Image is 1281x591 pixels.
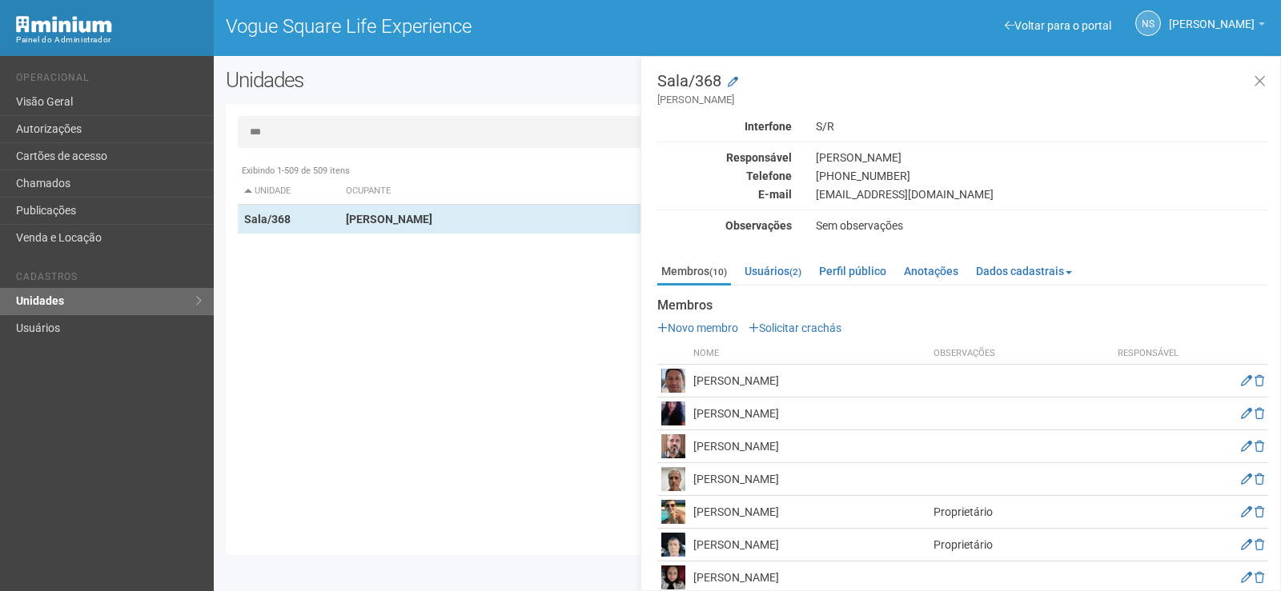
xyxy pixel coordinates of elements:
div: [PHONE_NUMBER] [804,169,1280,183]
th: Responsável [1108,343,1188,365]
strong: Membros [657,298,1268,313]
div: E-mail [645,187,804,202]
div: Exibindo 1-509 de 509 itens [238,164,1257,178]
div: Sem observações [804,218,1280,233]
a: Excluir membro [1255,538,1264,551]
small: [PERSON_NAME] [657,93,1268,107]
td: [PERSON_NAME] [689,430,930,463]
a: Voltar para o portal [1005,19,1111,32]
a: [PERSON_NAME] [1169,20,1265,33]
a: Editar membro [1241,440,1252,453]
h2: Unidades [226,68,647,92]
a: Excluir membro [1255,407,1264,420]
small: (2) [789,266,801,278]
div: Telefone [645,169,804,183]
td: [PERSON_NAME] [689,397,930,430]
a: Editar membro [1241,473,1252,485]
h1: Vogue Square Life Experience [226,16,736,37]
td: [PERSON_NAME] [689,529,930,561]
img: user.png [661,434,685,458]
strong: Sala/368 [244,213,291,226]
a: Editar membro [1241,571,1252,584]
div: [EMAIL_ADDRESS][DOMAIN_NAME] [804,187,1280,202]
a: Membros(10) [657,259,731,286]
img: user.png [661,533,685,557]
a: Solicitar crachás [749,321,841,334]
a: Editar membro [1241,505,1252,518]
a: Novo membro [657,321,738,334]
div: Interfone [645,119,804,134]
a: NS [1135,10,1161,36]
td: Proprietário [930,496,1108,529]
a: Usuários(2) [741,259,805,283]
strong: [PERSON_NAME] [346,213,432,226]
a: Perfil público [815,259,890,283]
a: Excluir membro [1255,571,1264,584]
img: user.png [661,467,685,491]
td: [PERSON_NAME] [689,496,930,529]
img: user.png [661,500,685,524]
div: Observações [645,218,804,233]
li: Operacional [16,72,202,89]
img: user.png [661,565,685,589]
div: Painel do Administrador [16,33,202,47]
a: Excluir membro [1255,473,1264,485]
td: Proprietário [930,529,1108,561]
th: Ocupante: activate to sort column ascending [339,178,826,205]
li: Cadastros [16,271,202,288]
div: S/R [804,119,1280,134]
div: Responsável [645,150,804,165]
img: user.png [661,401,685,425]
td: [PERSON_NAME] [689,365,930,397]
h3: Sala/368 [657,73,1268,107]
a: Editar membro [1241,374,1252,387]
th: Observações [930,343,1108,365]
a: Excluir membro [1255,440,1264,453]
a: Dados cadastrais [972,259,1076,283]
a: Excluir membro [1255,505,1264,518]
img: Minium [16,16,112,33]
td: [PERSON_NAME] [689,463,930,496]
small: (10) [709,266,727,278]
a: Modificar a unidade [728,74,738,90]
a: Anotações [900,259,962,283]
th: Unidade: activate to sort column descending [238,178,339,205]
a: Editar membro [1241,538,1252,551]
div: [PERSON_NAME] [804,150,1280,165]
a: Excluir membro [1255,374,1264,387]
img: user.png [661,369,685,393]
a: Editar membro [1241,407,1252,420]
span: Nicolle Silva [1169,2,1255,30]
th: Nome [689,343,930,365]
